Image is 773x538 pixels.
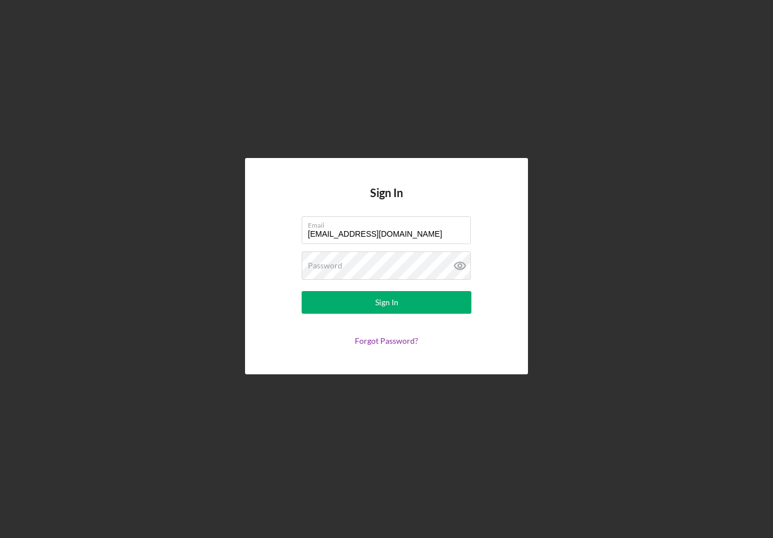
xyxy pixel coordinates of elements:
[308,217,471,229] label: Email
[355,336,418,345] a: Forgot Password?
[308,261,342,270] label: Password
[375,291,398,314] div: Sign In
[302,291,471,314] button: Sign In
[370,186,403,216] h4: Sign In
